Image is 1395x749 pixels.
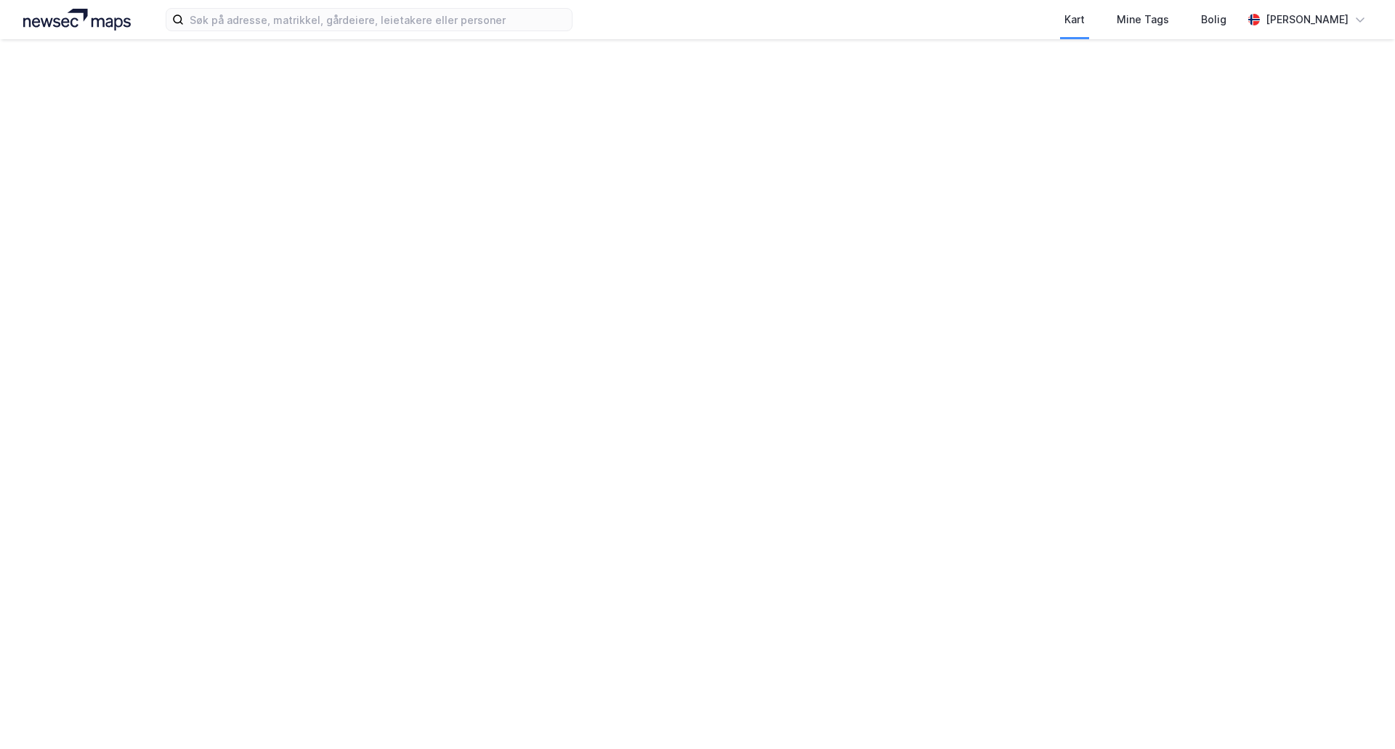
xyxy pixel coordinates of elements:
[1201,11,1226,28] div: Bolig
[1117,11,1169,28] div: Mine Tags
[184,9,572,31] input: Søk på adresse, matrikkel, gårdeiere, leietakere eller personer
[1266,11,1348,28] div: [PERSON_NAME]
[23,9,131,31] img: logo.a4113a55bc3d86da70a041830d287a7e.svg
[1064,11,1085,28] div: Kart
[1322,679,1395,749] iframe: Chat Widget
